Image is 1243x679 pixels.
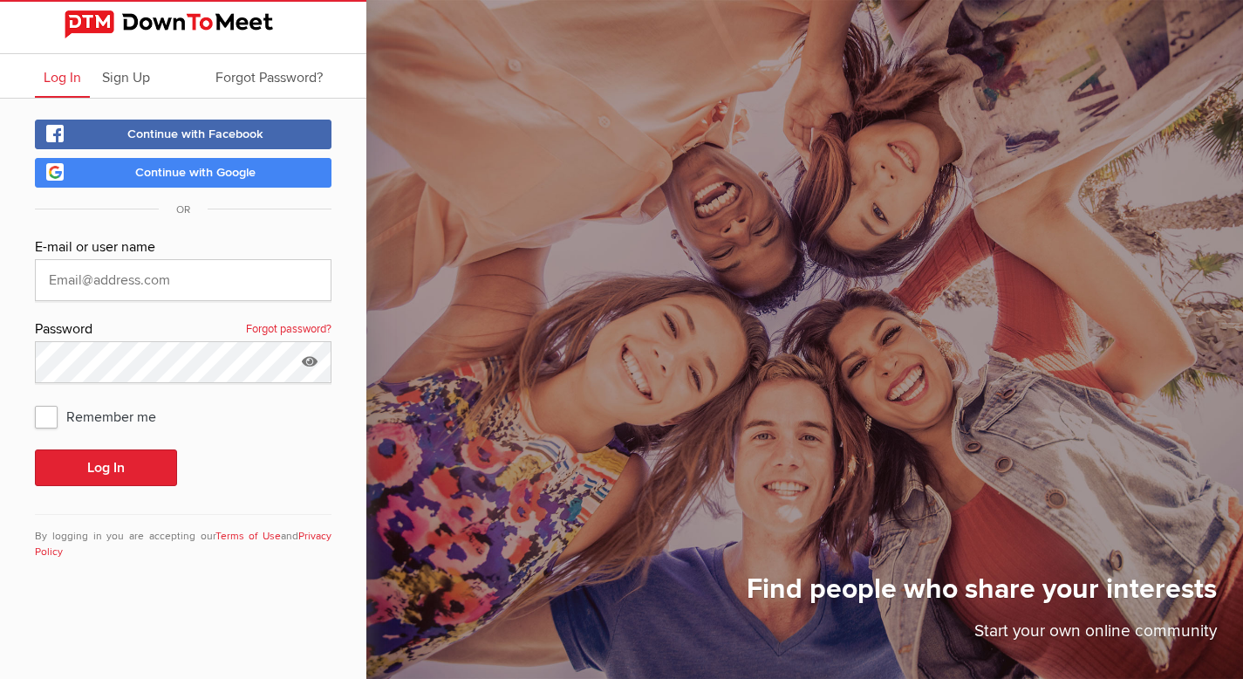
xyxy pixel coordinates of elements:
div: Password [35,319,331,341]
div: E-mail or user name [35,237,331,259]
a: Terms of Use [215,530,282,543]
a: Forgot Password? [207,54,331,98]
a: Continue with Facebook [35,120,331,149]
div: By logging in you are accepting our and [35,514,331,560]
img: DownToMeet [65,10,302,38]
span: Remember me [35,401,174,432]
a: Log In [35,54,90,98]
span: OR [159,203,208,216]
a: Forgot password? [246,319,331,341]
span: Forgot Password? [215,69,323,86]
p: Start your own online community [747,619,1217,653]
a: Continue with Google [35,158,331,188]
span: Continue with Facebook [127,127,263,141]
input: Email@address.com [35,259,331,301]
span: Sign Up [102,69,150,86]
span: Log In [44,69,81,86]
h1: Find people who share your interests [747,572,1217,619]
button: Log In [35,449,177,486]
a: Sign Up [93,54,159,98]
span: Continue with Google [135,165,256,180]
